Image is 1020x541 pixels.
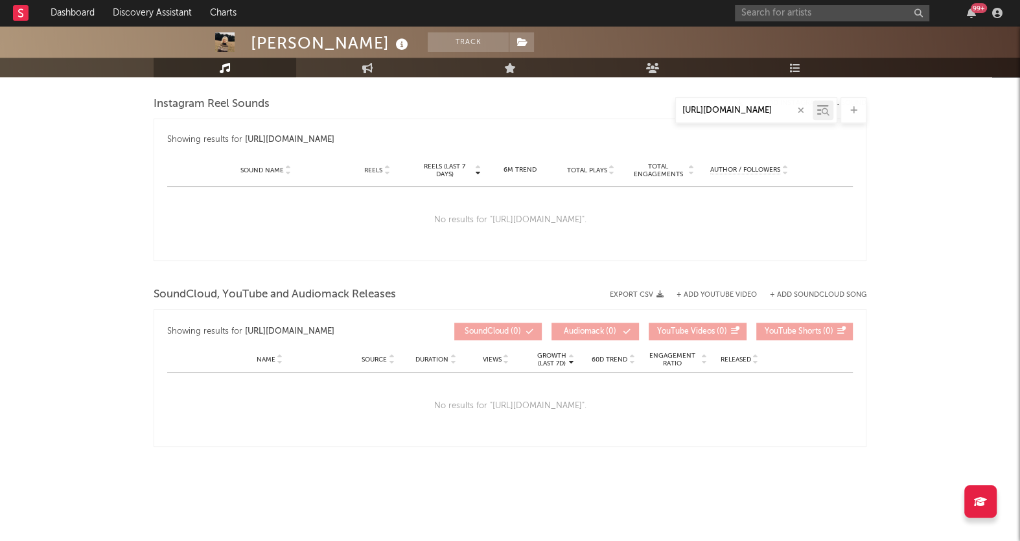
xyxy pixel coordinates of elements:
[567,167,607,174] span: Total Plays
[710,166,780,174] span: Author / Followers
[676,106,813,116] input: Search by song name or URL
[735,5,929,21] input: Search for artists
[649,323,747,340] button: YouTube Videos(0)
[551,323,639,340] button: Audiomack(0)
[167,323,454,340] div: Showing results for
[677,292,757,299] button: + Add YouTube Video
[756,323,853,340] button: YouTube Shorts(0)
[415,356,448,363] span: Duration
[645,352,699,367] span: Engagement Ratio
[465,328,509,336] span: SoundCloud
[364,167,382,174] span: Reels
[765,328,833,336] span: ( 0 )
[487,165,552,175] div: 6M Trend
[657,328,715,336] span: YouTube Videos
[664,292,757,299] div: + Add YouTube Video
[362,356,387,363] span: Source
[537,360,566,367] p: (Last 7d)
[560,328,620,336] span: ( 0 )
[564,328,604,336] span: Audiomack
[154,97,270,112] span: Instagram Reel Sounds
[967,8,976,18] button: 99+
[428,32,509,52] button: Track
[416,163,473,178] span: Reels (last 7 days)
[630,163,687,178] span: Total Engagements
[251,32,411,54] div: [PERSON_NAME]
[167,373,853,440] div: No results for " [URL][DOMAIN_NAME] ".
[167,187,853,254] div: No results for " [URL][DOMAIN_NAME] ".
[537,352,566,360] p: Growth
[167,132,853,148] div: Showing results for
[765,328,821,336] span: YouTube Shorts
[610,291,664,299] button: Export CSV
[971,3,987,13] div: 99 +
[257,356,275,363] span: Name
[483,356,502,363] span: Views
[154,287,396,303] span: SoundCloud, YouTube and Audiomack Releases
[592,356,627,363] span: 60D Trend
[245,324,334,340] div: [URL][DOMAIN_NAME]
[240,167,284,174] span: Sound Name
[757,292,866,299] button: + Add SoundCloud Song
[657,328,727,336] span: ( 0 )
[245,132,334,148] div: [URL][DOMAIN_NAME]
[463,328,522,336] span: ( 0 )
[454,323,542,340] button: SoundCloud(0)
[721,356,751,363] span: Released
[770,292,866,299] button: + Add SoundCloud Song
